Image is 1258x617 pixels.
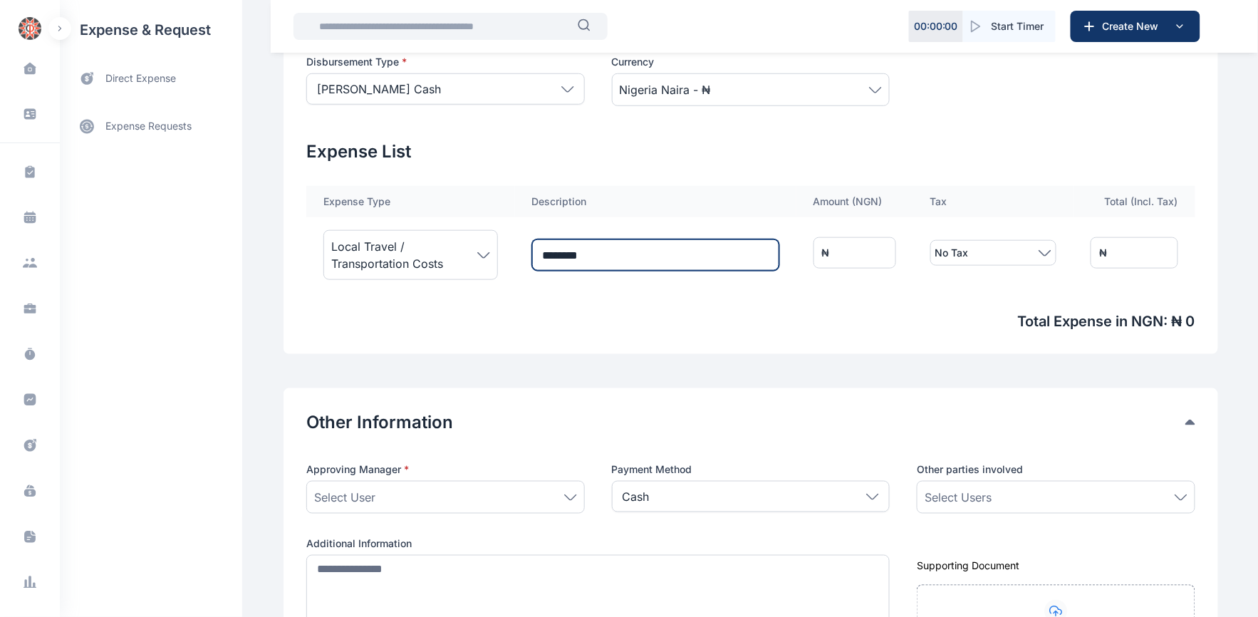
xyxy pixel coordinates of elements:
span: No Tax [935,244,969,261]
div: ₦ [822,246,830,260]
a: direct expense [60,60,242,98]
span: Currency [612,55,655,69]
th: Total (Incl. Tax) [1074,186,1195,217]
span: Select Users [925,489,992,506]
th: Expense Type [306,186,515,217]
span: Local Travel / Transportation Costs [331,238,477,272]
p: Cash [623,488,650,505]
span: direct expense [105,71,176,86]
p: 00 : 00 : 00 [914,19,958,33]
button: Other Information [306,411,1185,434]
label: Additional Information [306,536,890,551]
span: Create New [1097,19,1171,33]
button: Start Timer [963,11,1056,42]
span: Select User [314,489,375,506]
div: expense requests [60,98,242,143]
div: Supporting Document [917,559,1195,574]
div: ₦ [1099,246,1107,260]
div: Other Information [306,411,1195,434]
span: Approving Manager [306,462,409,477]
th: Tax [913,186,1074,217]
span: Other parties involved [917,462,1023,477]
label: Disbursement Type [306,55,585,69]
th: Description [515,186,796,217]
label: Payment Method [612,462,890,477]
span: Start Timer [992,19,1044,33]
th: Amount ( NGN ) [796,186,913,217]
span: Nigeria Naira - ₦ [620,81,711,98]
a: expense requests [60,109,242,143]
h2: Expense List [306,140,1195,163]
span: Total Expense in NGN : ₦ 0 [306,311,1195,331]
button: Create New [1071,11,1200,42]
p: [PERSON_NAME] Cash [317,81,441,98]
